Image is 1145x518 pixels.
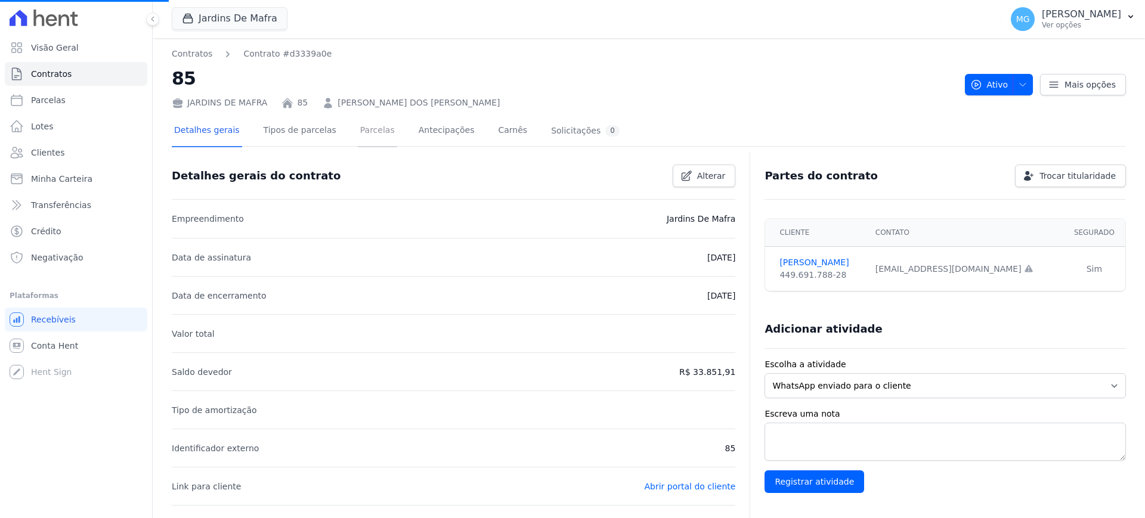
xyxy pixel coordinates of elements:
h3: Partes do contrato [765,169,878,183]
p: [DATE] [707,289,735,303]
button: Jardins De Mafra [172,7,287,30]
label: Escolha a atividade [765,358,1126,371]
span: Trocar titularidade [1039,170,1116,182]
span: Minha Carteira [31,173,92,185]
a: Carnês [496,116,530,147]
span: Visão Geral [31,42,79,54]
span: Contratos [31,68,72,80]
a: Crédito [5,219,147,243]
a: Recebíveis [5,308,147,331]
a: Contratos [5,62,147,86]
a: Transferências [5,193,147,217]
td: Sim [1063,247,1125,291]
nav: Breadcrumb [172,48,955,60]
a: [PERSON_NAME] [779,256,861,269]
a: Conta Hent [5,334,147,358]
p: Identificador externo [172,441,259,455]
a: Mais opções [1040,74,1126,95]
p: Ver opções [1042,20,1121,30]
h3: Adicionar atividade [765,322,882,336]
a: Abrir portal do cliente [644,482,735,491]
p: Jardins De Mafra [667,212,735,226]
a: Parcelas [5,88,147,112]
a: 85 [297,97,308,109]
p: Link para cliente [172,479,241,494]
span: Ativo [970,74,1008,95]
span: Recebíveis [31,314,76,325]
span: Transferências [31,199,91,211]
div: 449.691.788-28 [779,269,861,281]
a: Contrato #d3339a0e [243,48,332,60]
span: Conta Hent [31,340,78,352]
a: Detalhes gerais [172,116,242,147]
a: [PERSON_NAME] DOS [PERSON_NAME] [338,97,500,109]
p: Empreendimento [172,212,244,226]
span: Lotes [31,120,54,132]
span: Clientes [31,147,64,159]
a: Parcelas [358,116,397,147]
div: Solicitações [551,125,620,137]
div: JARDINS DE MAFRA [172,97,267,109]
p: Data de assinatura [172,250,251,265]
span: Alterar [697,170,726,182]
th: Segurado [1063,219,1125,247]
input: Registrar atividade [765,470,864,493]
a: Clientes [5,141,147,165]
p: [PERSON_NAME] [1042,8,1121,20]
span: Negativação [31,252,83,263]
a: Lotes [5,114,147,138]
p: Data de encerramento [172,289,267,303]
a: Contratos [172,48,212,60]
div: Plataformas [10,289,143,303]
p: [DATE] [707,250,735,265]
label: Escreva uma nota [765,408,1126,420]
div: [EMAIL_ADDRESS][DOMAIN_NAME] [875,263,1056,275]
div: 0 [605,125,620,137]
p: R$ 33.851,91 [679,365,735,379]
span: Crédito [31,225,61,237]
button: Ativo [965,74,1033,95]
a: Antecipações [416,116,477,147]
p: 85 [725,441,736,455]
a: Trocar titularidade [1015,165,1126,187]
p: Saldo devedor [172,365,232,379]
p: Valor total [172,327,215,341]
a: Negativação [5,246,147,269]
span: Parcelas [31,94,66,106]
a: Minha Carteira [5,167,147,191]
h3: Detalhes gerais do contrato [172,169,341,183]
span: Mais opções [1064,79,1116,91]
th: Contato [868,219,1063,247]
th: Cliente [765,219,868,247]
p: Tipo de amortização [172,403,257,417]
a: Visão Geral [5,36,147,60]
button: MG [PERSON_NAME] Ver opções [1001,2,1145,36]
a: Tipos de parcelas [261,116,339,147]
a: Solicitações0 [549,116,622,147]
a: Alterar [673,165,736,187]
h2: 85 [172,65,955,92]
span: MG [1016,15,1030,23]
nav: Breadcrumb [172,48,332,60]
